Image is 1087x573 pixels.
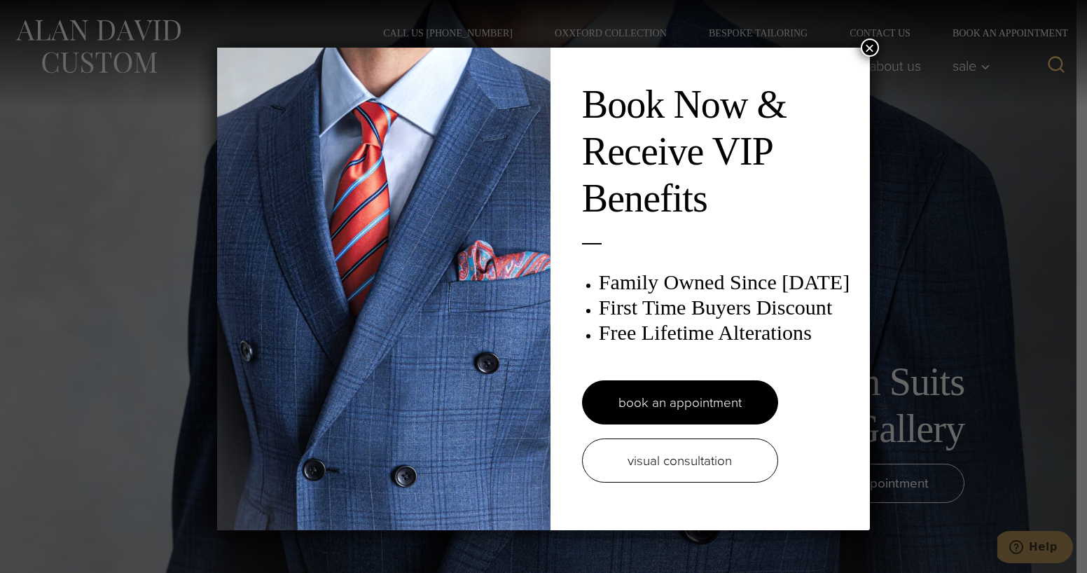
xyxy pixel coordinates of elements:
button: Close [861,39,879,57]
h3: Free Lifetime Alterations [599,320,856,345]
a: visual consultation [582,439,778,483]
a: book an appointment [582,380,778,424]
h2: Book Now & Receive VIP Benefits [582,81,856,223]
h3: First Time Buyers Discount [599,295,856,320]
span: Help [32,10,60,22]
h3: Family Owned Since [DATE] [599,270,856,295]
